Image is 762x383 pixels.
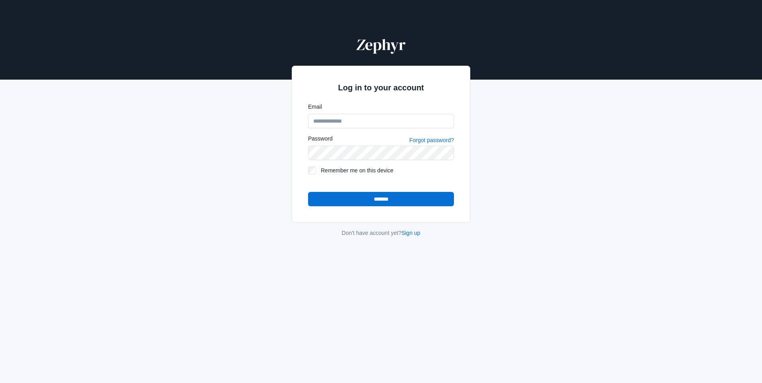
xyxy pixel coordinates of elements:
[355,35,407,54] img: Zephyr Logo
[321,166,454,174] label: Remember me on this device
[308,82,454,93] h2: Log in to your account
[409,137,454,143] a: Forgot password?
[292,229,470,237] div: Don't have account yet?
[308,103,454,111] label: Email
[401,230,420,236] a: Sign up
[308,135,332,143] label: Password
